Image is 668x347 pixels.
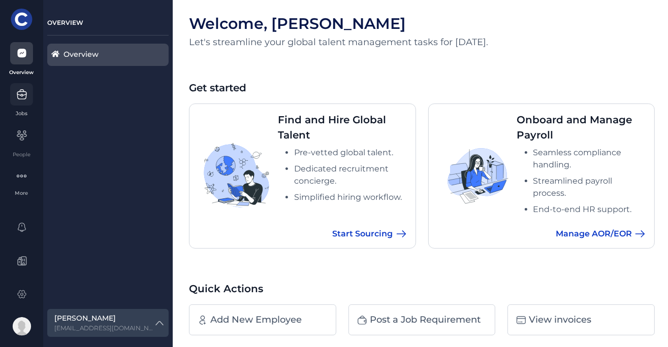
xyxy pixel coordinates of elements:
a: Manage AOR/EOR [517,228,647,240]
div: People [13,151,30,158]
div: Overview [10,68,34,76]
div: View invoices [529,313,591,327]
span: Start Sourcing [333,228,393,240]
div: Quick Actions [189,281,655,296]
a: Start Sourcing [278,228,407,240]
li: Seamless compliance handling. [533,147,647,171]
div: Post a Job Requirement [370,313,481,327]
li: End-to-end HR support. [533,203,647,216]
div: Jobs [16,110,27,117]
div: Overview [63,49,138,60]
li: Simplified hiring workflow. [294,191,407,203]
div: More [4,189,39,197]
div: Get started [189,80,655,95]
div: Welcome , [PERSON_NAME] [189,16,655,31]
div: Onboard and Manage Payroll [517,112,647,143]
li: Streamlined payroll process. [533,175,647,199]
label: [PERSON_NAME] [54,313,153,324]
li: Dedicated recruitment concierge. [294,163,407,187]
p: Let's streamline your global talent management tasks for [DATE]. [189,37,655,48]
span: Manage AOR/EOR [556,228,632,240]
label: psahsi@cfoincorporated.com [54,324,153,333]
div: Add New Employee [210,313,302,327]
li: Pre-vetted global talent. [294,147,407,159]
span: OVERVIEW [47,19,83,26]
div: Find and Hire Global Talent [278,112,407,143]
